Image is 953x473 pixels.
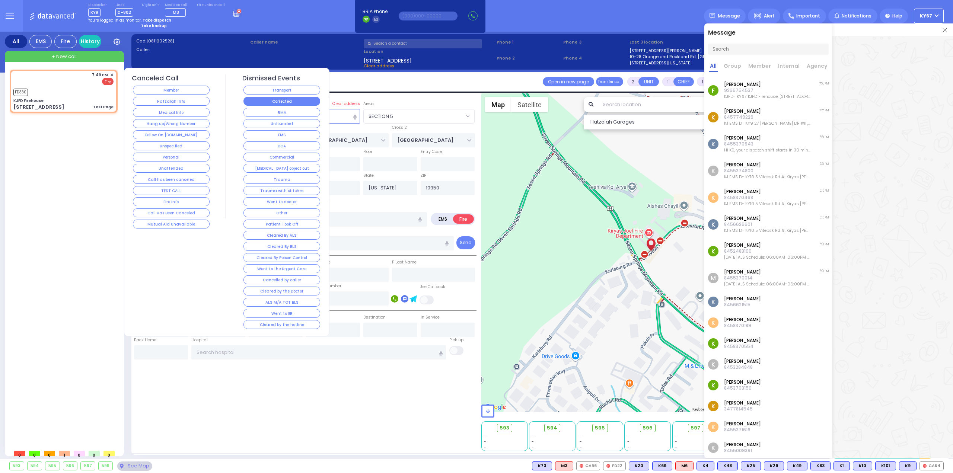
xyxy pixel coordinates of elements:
p: 8456621515 [724,302,761,308]
span: K [708,166,718,176]
p: [PERSON_NAME] [724,269,810,275]
div: 594 [28,462,42,470]
span: Fire [102,78,114,85]
span: K [708,442,718,453]
p: [PERSON_NAME] [724,135,810,141]
p: [PERSON_NAME] [724,317,761,323]
button: Show satellite imagery [511,97,548,112]
span: Help [892,13,902,19]
p: [PERSON_NAME] [724,296,761,302]
button: DOA [243,141,320,150]
div: BLS [810,461,831,470]
span: Phone 1 [497,39,561,45]
span: K [708,219,718,230]
span: K [708,192,718,203]
p: 8452483100 [724,248,810,254]
input: Search hospital [191,345,446,359]
div: CAR4 [919,461,944,470]
div: BLS [629,461,649,470]
label: ZIP [421,173,426,179]
p: 8455374800 [724,168,810,174]
p: 3477814545 [724,406,761,412]
button: Call Has Been Canceled [133,208,210,217]
p: [DATE] ALS Schedule: 06:00AM-06:00PM MCH19 06:00PM-06:00AM M8 [724,281,810,287]
a: History [79,35,101,48]
div: K49 [787,461,807,470]
button: Call has been canceled [133,175,210,184]
p: 9296754537 [724,87,810,93]
span: - [627,433,630,439]
button: Trauma with stitches [243,186,320,195]
div: CAR6 [576,461,600,470]
div: K9 [899,461,917,470]
span: K [708,112,718,122]
span: - [484,444,486,450]
button: Commercial [243,153,320,162]
label: Clear address [332,101,360,107]
span: - [675,433,677,439]
label: Pick up [449,337,463,343]
div: BLS [764,461,784,470]
button: UNIT [638,77,659,86]
div: All [5,35,27,48]
span: 596 [643,424,653,432]
input: Search [708,44,829,55]
div: BLS [697,461,714,470]
div: 597 [81,462,95,470]
span: 0 [103,451,115,456]
p: [PERSON_NAME] [724,338,761,343]
span: Alert [764,13,775,19]
p: [PERSON_NAME] [724,82,810,87]
img: Google [483,402,508,412]
p: [PERSON_NAME] [724,242,810,248]
div: K29 [764,461,784,470]
p: 8453703150 [724,385,761,391]
p: 7:50 PM [819,82,829,86]
label: Hospital [191,337,208,343]
button: Cleared By Poison Control [243,253,320,262]
span: M [708,273,718,283]
span: Message [718,12,740,20]
span: ✕ [110,72,114,78]
label: Cad: [136,38,248,44]
p: [PERSON_NAME] [724,421,761,427]
span: - [627,444,630,450]
div: M3 [555,461,573,470]
a: Internal [777,62,801,72]
a: Open in new page [543,77,594,86]
div: BLS [741,461,761,470]
div: BLS [652,461,672,470]
span: KY9 [88,8,101,17]
p: 6:16 PM [820,215,829,220]
div: EMS [29,35,52,48]
button: TEST CALL [133,186,210,195]
p: KJ EMS D- KY10 5 Vitebsk Rd #, Kiryas [PERSON_NAME] 10950 CALL TYPE: MVA CALLER: 8455458400 CAD: ... [724,174,810,180]
button: Send [456,236,475,249]
button: Patient Took Off [243,220,320,228]
div: K1 [834,461,850,470]
span: Clear address [364,63,395,69]
h4: Message [704,23,832,36]
span: Notifications [842,13,871,19]
button: Fire Info [133,197,210,206]
span: K [708,380,718,390]
button: Went to the Urgent Care [243,264,320,273]
span: - [580,433,582,439]
div: K73 [532,461,552,470]
span: - [532,444,534,450]
label: Dispatcher [88,3,107,7]
div: M6 [675,461,694,470]
div: ALS KJ [675,461,694,470]
span: - [580,439,582,444]
p: [PERSON_NAME] [724,358,761,364]
p: 8453284848 [724,364,761,370]
button: Went to ER [243,309,320,318]
img: red-radio-icon.svg [580,464,583,468]
p: [PERSON_NAME] [724,162,810,168]
img: times-circle.png [943,28,947,32]
span: 593 [500,424,509,432]
button: Cleared by the Doctor [243,287,320,295]
span: 0 [89,451,100,456]
label: Location [364,48,494,55]
div: KJFD Firehouse [13,98,44,103]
